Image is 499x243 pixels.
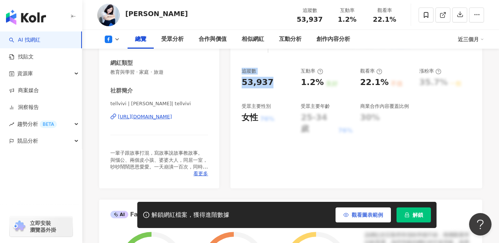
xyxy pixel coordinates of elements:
span: 立即安裝 瀏覽器外掛 [30,220,56,233]
div: 1.2% [301,77,324,88]
div: 近三個月 [458,33,484,45]
div: 互動分析 [279,35,301,44]
span: 1.2% [338,16,356,23]
img: chrome extension [12,221,27,233]
div: 受眾主要性別 [242,103,271,110]
div: 觀看率 [370,7,399,14]
div: 商業合作內容覆蓋比例 [360,103,409,110]
a: 找貼文 [9,53,34,61]
div: 漲粉率 [419,68,441,75]
div: [PERSON_NAME] [125,9,188,18]
div: 總覽 [135,35,146,44]
span: 22.1% [373,16,396,23]
span: lock [404,212,410,218]
div: 女性 [242,112,258,124]
div: 受眾主要年齡 [301,103,330,110]
span: 競品分析 [17,133,38,149]
img: logo [6,10,46,25]
div: 受眾分析 [161,35,184,44]
span: 教育與學習 · 家庭 · 旅遊 [110,69,208,76]
span: rise [9,122,14,127]
div: 網紅類型 [110,59,133,67]
div: BETA [40,121,57,128]
div: 解鎖網紅檔案，獲得進階數據 [151,211,229,219]
div: 社群簡介 [110,87,133,95]
div: 相似網紅 [242,35,264,44]
div: 互動率 [301,68,323,75]
button: 觀看圖表範例 [336,207,391,222]
a: searchAI 找網紅 [9,36,40,44]
div: 22.1% [360,77,389,88]
div: [URL][DOMAIN_NAME] [118,113,172,120]
span: 趨勢分析 [17,116,57,133]
img: KOL Avatar [97,4,120,26]
div: 創作內容分析 [316,35,350,44]
span: 資源庫 [17,65,33,82]
a: chrome extension立即安裝 瀏覽器外掛 [10,216,73,237]
a: [URL][DOMAIN_NAME] [110,113,208,120]
span: 53,937 [297,15,322,23]
a: 洞察報告 [9,104,39,111]
button: 解鎖 [397,207,431,222]
div: 互動率 [333,7,361,14]
span: 觀看圖表範例 [352,212,383,218]
div: 追蹤數 [242,68,256,75]
span: 看更多 [193,170,208,177]
span: tellvivi | [PERSON_NAME]| tellvivi [110,100,208,107]
span: 一輩子跟故事打混，寫故事說故事教故事。 與惱公、兩個皮小孩、婆婆大人，同居一室，吵吵鬧鬧恩恩愛愛。一天崩潰一百次，同時信心喊話一百次。曾經在大學授課十多年，別人的小孩怎麼這麼好教..... 演講... [110,150,208,197]
div: 合作與價值 [199,35,227,44]
div: 53,937 [242,77,273,88]
div: 追蹤數 [296,7,324,14]
a: 商案媒合 [9,87,39,94]
span: 解鎖 [413,212,423,218]
div: 觀看率 [360,68,382,75]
